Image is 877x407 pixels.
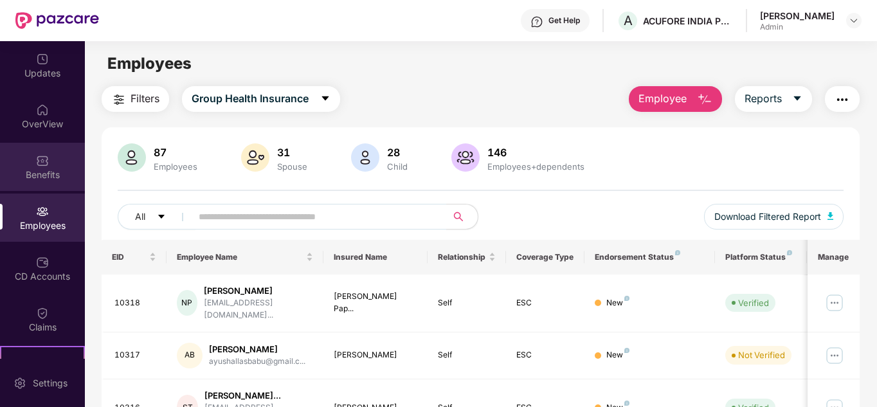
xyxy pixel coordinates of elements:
span: All [135,210,145,224]
img: svg+xml;base64,PHN2ZyB4bWxucz0iaHR0cDovL3d3dy53My5vcmcvMjAwMC9zdmciIHhtbG5zOnhsaW5rPSJodHRwOi8vd3... [118,143,146,172]
button: Download Filtered Report [704,204,844,230]
div: Child [384,161,410,172]
div: ESC [516,297,574,309]
span: search [446,212,471,222]
th: EID [102,240,167,275]
img: svg+xml;base64,PHN2ZyB4bWxucz0iaHR0cDovL3d3dy53My5vcmcvMjAwMC9zdmciIHhtbG5zOnhsaW5rPSJodHRwOi8vd3... [241,143,269,172]
img: New Pazcare Logo [15,12,99,29]
div: 31 [275,146,310,159]
img: svg+xml;base64,PHN2ZyBpZD0iU2V0dGluZy0yMHgyMCIgeG1sbnM9Imh0dHA6Ly93d3cudzMub3JnLzIwMDAvc3ZnIiB3aW... [14,377,26,390]
button: search [446,204,478,230]
span: A [624,13,633,28]
img: svg+xml;base64,PHN2ZyB4bWxucz0iaHR0cDovL3d3dy53My5vcmcvMjAwMC9zdmciIHdpZHRoPSI4IiBoZWlnaHQ9IjgiIH... [675,250,680,255]
button: Reportscaret-down [735,86,812,112]
img: svg+xml;base64,PHN2ZyB4bWxucz0iaHR0cDovL3d3dy53My5vcmcvMjAwMC9zdmciIHdpZHRoPSIyNCIgaGVpZ2h0PSIyNC... [835,92,850,107]
img: svg+xml;base64,PHN2ZyBpZD0iSG9tZSIgeG1sbnM9Imh0dHA6Ly93d3cudzMub3JnLzIwMDAvc3ZnIiB3aWR0aD0iMjAiIG... [36,104,49,116]
div: NP [177,290,197,316]
div: Settings [29,377,71,390]
div: Get Help [548,15,580,26]
button: Filters [102,86,169,112]
span: Employee [638,91,687,107]
div: Self [438,349,496,361]
img: svg+xml;base64,PHN2ZyBpZD0iRW1wbG95ZWVzIiB4bWxucz0iaHR0cDovL3d3dy53My5vcmcvMjAwMC9zdmciIHdpZHRoPS... [36,205,49,218]
div: 28 [384,146,410,159]
th: Manage [808,240,860,275]
div: Platform Status [725,252,796,262]
img: svg+xml;base64,PHN2ZyB4bWxucz0iaHR0cDovL3d3dy53My5vcmcvMjAwMC9zdmciIHhtbG5zOnhsaW5rPSJodHRwOi8vd3... [451,143,480,172]
div: [PERSON_NAME] [760,10,835,22]
img: svg+xml;base64,PHN2ZyBpZD0iSGVscC0zMngzMiIgeG1sbnM9Imh0dHA6Ly93d3cudzMub3JnLzIwMDAvc3ZnIiB3aWR0aD... [530,15,543,28]
span: caret-down [157,212,166,222]
div: 146 [485,146,587,159]
img: svg+xml;base64,PHN2ZyBpZD0iQ0RfQWNjb3VudHMiIGRhdGEtbmFtZT0iQ0QgQWNjb3VudHMiIHhtbG5zPSJodHRwOi8vd3... [36,256,49,269]
div: ayushallasbabu@gmail.c... [209,356,305,368]
div: [PERSON_NAME] [334,349,418,361]
img: svg+xml;base64,PHN2ZyB4bWxucz0iaHR0cDovL3d3dy53My5vcmcvMjAwMC9zdmciIHhtbG5zOnhsaW5rPSJodHRwOi8vd3... [351,143,379,172]
span: Download Filtered Report [714,210,821,224]
div: [PERSON_NAME] Pap... [334,291,418,315]
th: Relationship [428,240,506,275]
div: ACUFORE INDIA PRIVATE LIMITED [643,15,733,27]
div: Self [438,297,496,309]
div: New [606,297,629,309]
img: svg+xml;base64,PHN2ZyB4bWxucz0iaHR0cDovL3d3dy53My5vcmcvMjAwMC9zdmciIHdpZHRoPSI4IiBoZWlnaHQ9IjgiIH... [624,401,629,406]
th: Employee Name [167,240,323,275]
span: Filters [131,91,159,107]
div: Not Verified [738,348,785,361]
img: svg+xml;base64,PHN2ZyB4bWxucz0iaHR0cDovL3d3dy53My5vcmcvMjAwMC9zdmciIHdpZHRoPSI4IiBoZWlnaHQ9IjgiIH... [624,348,629,353]
div: 87 [151,146,200,159]
th: Coverage Type [506,240,584,275]
span: Relationship [438,252,486,262]
img: manageButton [824,293,845,313]
span: Employee Name [177,252,303,262]
span: EID [112,252,147,262]
div: 10318 [114,297,157,309]
img: svg+xml;base64,PHN2ZyB4bWxucz0iaHR0cDovL3d3dy53My5vcmcvMjAwMC9zdmciIHhtbG5zOnhsaW5rPSJodHRwOi8vd3... [697,92,712,107]
span: caret-down [320,93,330,105]
div: [PERSON_NAME] [204,285,313,297]
div: [EMAIL_ADDRESS][DOMAIN_NAME]... [204,297,313,321]
div: [PERSON_NAME] [209,343,305,356]
img: svg+xml;base64,PHN2ZyBpZD0iVXBkYXRlZCIgeG1sbnM9Imh0dHA6Ly93d3cudzMub3JnLzIwMDAvc3ZnIiB3aWR0aD0iMj... [36,53,49,66]
div: Admin [760,22,835,32]
img: svg+xml;base64,PHN2ZyB4bWxucz0iaHR0cDovL3d3dy53My5vcmcvMjAwMC9zdmciIHdpZHRoPSI4IiBoZWlnaHQ9IjgiIH... [624,296,629,301]
img: svg+xml;base64,PHN2ZyB4bWxucz0iaHR0cDovL3d3dy53My5vcmcvMjAwMC9zdmciIHdpZHRoPSI4IiBoZWlnaHQ9IjgiIH... [787,250,792,255]
div: Employees+dependents [485,161,587,172]
div: Endorsement Status [595,252,705,262]
div: Employees [151,161,200,172]
span: Reports [745,91,782,107]
button: Employee [629,86,722,112]
img: svg+xml;base64,PHN2ZyB4bWxucz0iaHR0cDovL3d3dy53My5vcmcvMjAwMC9zdmciIHhtbG5zOnhsaW5rPSJodHRwOi8vd3... [827,212,834,220]
div: Verified [738,296,769,309]
div: 10317 [114,349,157,361]
img: svg+xml;base64,PHN2ZyB4bWxucz0iaHR0cDovL3d3dy53My5vcmcvMjAwMC9zdmciIHdpZHRoPSIyMSIgaGVpZ2h0PSIyMC... [36,357,49,370]
img: manageButton [824,345,845,366]
button: Group Health Insurancecaret-down [182,86,340,112]
div: New [606,349,629,361]
img: svg+xml;base64,PHN2ZyBpZD0iQmVuZWZpdHMiIHhtbG5zPSJodHRwOi8vd3d3LnczLm9yZy8yMDAwL3N2ZyIgd2lkdGg9Ij... [36,154,49,167]
div: ESC [516,349,574,361]
img: svg+xml;base64,PHN2ZyB4bWxucz0iaHR0cDovL3d3dy53My5vcmcvMjAwMC9zdmciIHdpZHRoPSIyNCIgaGVpZ2h0PSIyNC... [111,92,127,107]
span: caret-down [792,93,802,105]
div: [PERSON_NAME]... [204,390,313,402]
th: Insured Name [323,240,428,275]
div: Spouse [275,161,310,172]
button: Allcaret-down [118,204,196,230]
span: Employees [107,54,192,73]
img: svg+xml;base64,PHN2ZyBpZD0iRHJvcGRvd24tMzJ4MzIiIHhtbG5zPSJodHRwOi8vd3d3LnczLm9yZy8yMDAwL3N2ZyIgd2... [849,15,859,26]
div: AB [177,343,203,368]
img: svg+xml;base64,PHN2ZyBpZD0iQ2xhaW0iIHhtbG5zPSJodHRwOi8vd3d3LnczLm9yZy8yMDAwL3N2ZyIgd2lkdGg9IjIwIi... [36,307,49,320]
span: Group Health Insurance [192,91,309,107]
